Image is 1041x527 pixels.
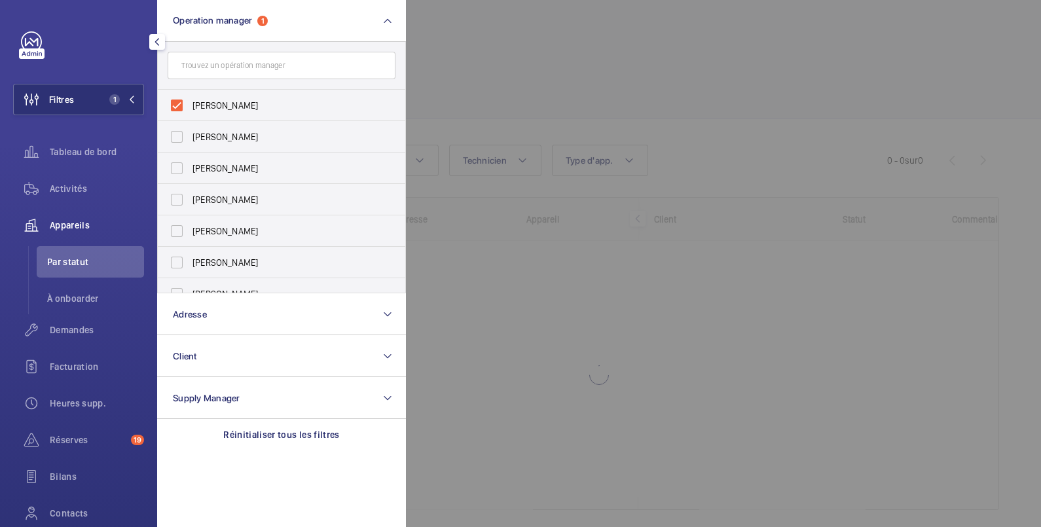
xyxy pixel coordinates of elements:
[50,182,144,195] span: Activités
[50,360,144,373] span: Facturation
[131,435,144,445] span: 19
[13,84,144,115] button: Filtres1
[47,255,144,268] span: Par statut
[50,470,144,483] span: Bilans
[50,323,144,336] span: Demandes
[109,94,120,105] span: 1
[50,507,144,520] span: Contacts
[50,145,144,158] span: Tableau de bord
[50,433,126,446] span: Réserves
[49,93,74,106] span: Filtres
[50,397,144,410] span: Heures supp.
[47,292,144,305] span: À onboarder
[50,219,144,232] span: Appareils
